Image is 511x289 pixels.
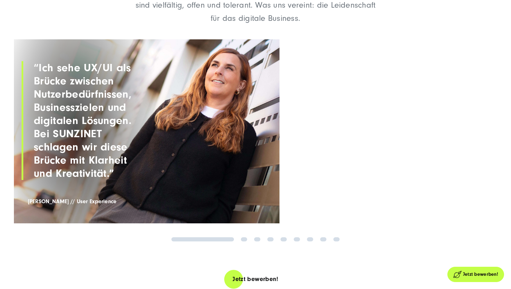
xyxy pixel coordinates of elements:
[294,237,300,241] a: 6
[333,237,340,241] a: 9
[22,197,140,206] cite: [PERSON_NAME] // User Experience
[22,61,140,180] p: “Ich sehe UX/UI als Brücke zwischen Nutzerbedürfnissen, Businesszielen und digitalen Lösungen. Be...
[224,269,286,289] a: Jetzt bewerben!
[171,237,234,241] a: 1
[254,237,260,241] a: 3
[241,237,247,241] a: 2
[447,267,504,282] a: Jetzt bewerben!
[281,237,287,241] a: 5
[267,237,274,241] a: 4
[307,237,313,241] a: 7
[320,237,326,241] a: 8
